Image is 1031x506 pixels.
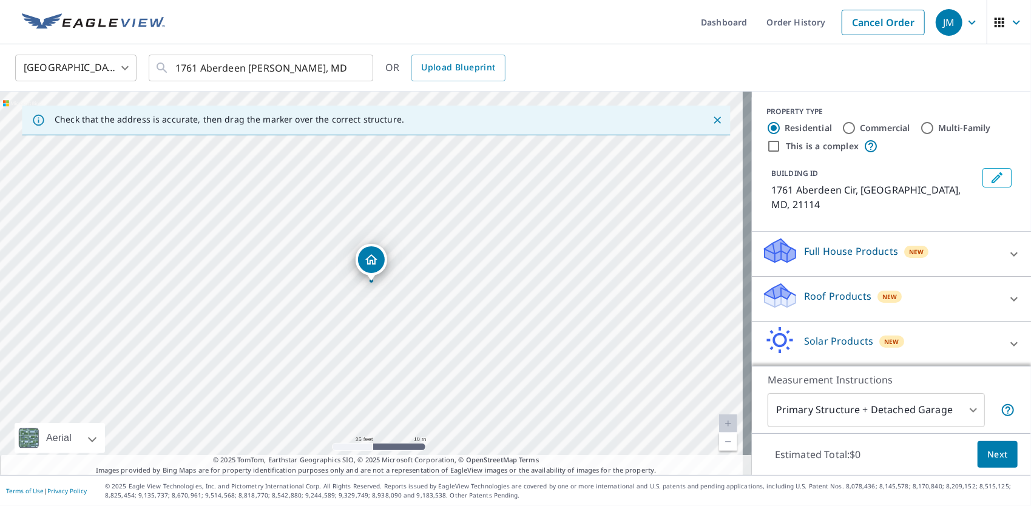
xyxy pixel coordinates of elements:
button: Close [709,112,725,128]
button: Edit building 1 [982,168,1012,187]
span: © 2025 TomTom, Earthstar Geographics SIO, © 2025 Microsoft Corporation, © [213,455,539,465]
label: Residential [785,122,832,134]
a: Terms [519,455,539,464]
input: Search by address or latitude-longitude [175,51,348,85]
a: Current Level 20, Zoom Out [719,433,737,451]
p: 1761 Aberdeen Cir, [GEOGRAPHIC_DATA], MD, 21114 [771,183,978,212]
p: | [6,487,87,494]
span: New [884,337,899,346]
label: This is a complex [786,140,859,152]
div: Primary Structure + Detached Garage [768,393,985,427]
button: Next [978,441,1018,468]
p: BUILDING ID [771,168,818,178]
a: Current Level 20, Zoom In Disabled [719,414,737,433]
a: Privacy Policy [47,487,87,495]
div: Full House ProductsNew [762,237,1021,271]
label: Multi-Family [938,122,991,134]
div: Aerial [42,423,75,453]
span: Next [987,447,1008,462]
span: New [909,247,924,257]
a: Cancel Order [842,10,925,35]
div: Solar ProductsNew [762,326,1021,361]
div: Aerial [15,423,105,453]
div: Dropped pin, building 1, Residential property, 1761 Aberdeen Cir Crofton, MD 21114 [356,244,387,282]
div: [GEOGRAPHIC_DATA] [15,51,137,85]
div: PROPERTY TYPE [766,106,1016,117]
p: Solar Products [804,334,873,348]
a: Upload Blueprint [411,55,505,81]
div: OR [385,55,505,81]
div: Roof ProductsNew [762,282,1021,316]
p: Check that the address is accurate, then drag the marker over the correct structure. [55,114,404,125]
img: EV Logo [22,13,165,32]
span: New [882,292,897,302]
div: JM [936,9,962,36]
span: Upload Blueprint [421,60,495,75]
a: Terms of Use [6,487,44,495]
p: Measurement Instructions [768,373,1015,387]
p: Estimated Total: $0 [765,441,871,468]
p: © 2025 Eagle View Technologies, Inc. and Pictometry International Corp. All Rights Reserved. Repo... [105,482,1025,500]
p: Roof Products [804,289,871,303]
a: OpenStreetMap [466,455,517,464]
label: Commercial [860,122,910,134]
span: Your report will include the primary structure and a detached garage if one exists. [1001,403,1015,417]
p: Full House Products [804,244,898,258]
